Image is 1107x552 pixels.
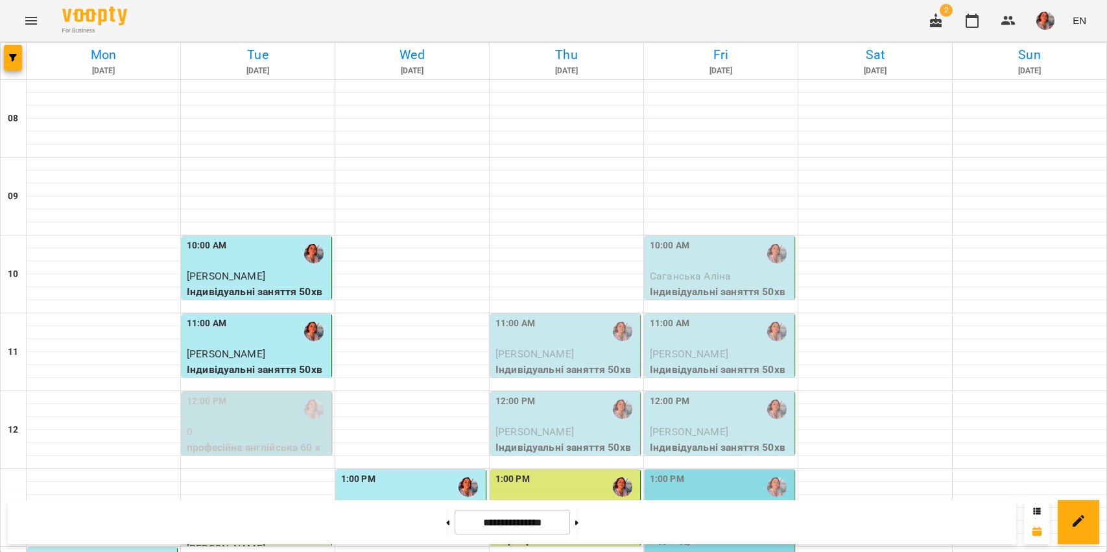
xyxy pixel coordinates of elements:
[187,394,226,409] label: 12:00 PM
[767,477,787,497] img: Діана Кійко
[613,322,632,341] img: Діана Кійко
[187,424,329,440] p: 0
[650,362,792,378] p: Індивідуальні заняття 50хв
[650,284,792,300] p: Індивідуальні заняття 50хв
[767,400,787,419] img: Діана Кійко
[1073,14,1086,27] span: EN
[650,348,728,360] span: [PERSON_NAME]
[29,45,178,65] h6: Mon
[940,4,953,17] span: 2
[62,27,127,35] span: For Business
[650,440,792,455] p: Індивідуальні заняття 50хв
[1036,12,1054,30] img: 1ca8188f67ff8bc7625fcfef7f64a17b.jpeg
[8,345,18,359] h6: 11
[187,270,265,282] span: [PERSON_NAME]
[16,5,47,36] button: Menu
[458,477,478,497] img: Діана Кійко
[183,45,333,65] h6: Tue
[800,45,950,65] h6: Sat
[650,394,689,409] label: 12:00 PM
[650,426,728,438] span: [PERSON_NAME]
[62,6,127,25] img: Voopty Logo
[492,45,641,65] h6: Thu
[187,348,265,360] span: [PERSON_NAME]
[8,267,18,282] h6: 10
[646,45,796,65] h6: Fri
[800,65,950,77] h6: [DATE]
[495,362,637,378] p: Індивідуальні заняття 50хв
[650,472,684,486] label: 1:00 PM
[495,426,574,438] span: [PERSON_NAME]
[187,317,226,331] label: 11:00 AM
[767,322,787,341] img: Діана Кійко
[341,472,375,486] label: 1:00 PM
[8,423,18,437] h6: 12
[650,317,689,331] label: 11:00 AM
[613,400,632,419] img: Діана Кійко
[304,322,324,341] img: Діана Кійко
[767,244,787,263] img: Діана Кійко
[495,472,530,486] label: 1:00 PM
[650,270,731,282] span: Саганська Аліна
[650,239,689,253] label: 10:00 AM
[187,239,226,253] label: 10:00 AM
[495,440,637,455] p: Індивідуальні заняття 50хв
[8,189,18,204] h6: 09
[187,440,329,470] p: професійна англійська 60 хв.
[183,65,333,77] h6: [DATE]
[337,45,487,65] h6: Wed
[492,65,641,77] h6: [DATE]
[495,394,535,409] label: 12:00 PM
[1067,8,1091,32] button: EN
[8,112,18,126] h6: 08
[495,317,535,331] label: 11:00 AM
[955,65,1104,77] h6: [DATE]
[304,244,324,263] img: Діана Кійко
[187,284,329,300] p: Індивідуальні заняття 50хв
[495,348,574,360] span: [PERSON_NAME]
[304,400,324,419] img: Діана Кійко
[187,362,329,378] p: Індивідуальні заняття 50хв
[613,477,632,497] img: Діана Кійко
[646,65,796,77] h6: [DATE]
[337,65,487,77] h6: [DATE]
[955,45,1104,65] h6: Sun
[29,65,178,77] h6: [DATE]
